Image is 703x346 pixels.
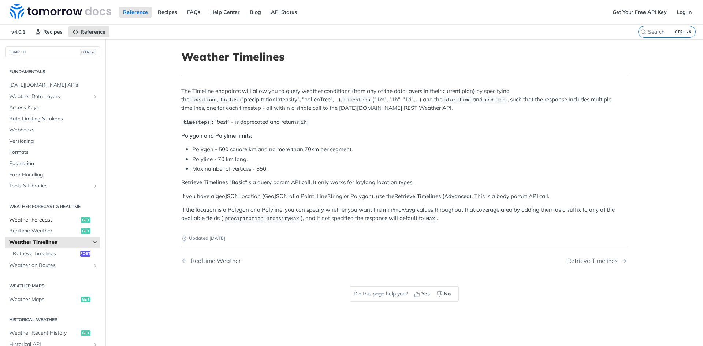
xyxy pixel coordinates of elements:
a: Get Your Free API Key [609,7,671,18]
div: Retrieve Timelines [567,257,621,264]
li: Polygon - 500 square km and no more than 70km per segment. [192,145,627,154]
p: If you have a geoJSON location (GeoJSON of a Point, LineString or Polygon), use the ). This is a ... [181,192,627,201]
a: Weather Recent Historyget [5,328,100,339]
span: Reference [81,29,105,35]
a: Pagination [5,158,100,169]
a: Tools & LibrariesShow subpages for Tools & Libraries [5,181,100,191]
a: Weather on RoutesShow subpages for Weather on Routes [5,260,100,271]
span: Weather Forecast [9,216,79,224]
a: Realtime Weatherget [5,226,100,237]
div: Did this page help you? [350,286,459,302]
a: Help Center [206,7,244,18]
kbd: CTRL-K [673,28,693,36]
a: Previous Page: Realtime Weather [181,257,372,264]
div: Realtime Weather [187,257,241,264]
a: Versioning [5,136,100,147]
a: Reference [68,26,109,37]
span: get [81,217,90,223]
h2: Weather Forecast & realtime [5,203,100,210]
span: get [81,297,90,302]
nav: Pagination Controls [181,250,627,272]
svg: Search [640,29,646,35]
a: Recipes [31,26,67,37]
a: Error Handling [5,170,100,181]
span: Versioning [9,138,98,145]
button: Yes [412,289,434,300]
span: No [444,290,451,298]
a: API Status [267,7,301,18]
a: Blog [246,7,265,18]
span: v4.0.1 [7,26,29,37]
a: FAQs [183,7,204,18]
span: Weather Timelines [9,239,90,246]
span: startTime [444,97,471,103]
a: Rate Limiting & Tokens [5,114,100,124]
h2: Historical Weather [5,316,100,323]
span: Max [426,216,435,222]
span: get [81,330,90,336]
span: location [191,97,215,103]
button: JUMP TOCTRL-/ [5,46,100,57]
span: CTRL-/ [80,49,96,55]
button: No [434,289,455,300]
a: Reference [119,7,152,18]
p: is a query param API call. It only works for lat/long location types. [181,178,627,187]
span: endTime [485,97,506,103]
span: timesteps [183,120,210,125]
span: post [80,251,90,257]
a: Access Keys [5,102,100,113]
a: Weather Mapsget [5,294,100,305]
a: Formats [5,147,100,158]
a: Weather Forecastget [5,215,100,226]
p: : " " - is deprecated and returns [181,118,627,126]
span: Tools & Libraries [9,182,90,190]
span: Webhooks [9,126,98,134]
span: precipitationIntensityMax [225,216,299,222]
a: Weather Data LayersShow subpages for Weather Data Layers [5,91,100,102]
span: Retrieve Timelines [13,250,78,257]
a: Log In [673,7,696,18]
button: Show subpages for Tools & Libraries [92,183,98,189]
span: Yes [421,290,430,298]
span: Error Handling [9,171,98,179]
span: get [81,228,90,234]
span: Access Keys [9,104,98,111]
h2: Fundamentals [5,68,100,75]
a: Retrieve Timelinespost [9,248,100,259]
span: Weather Maps [9,296,79,303]
a: Webhooks [5,124,100,135]
span: Pagination [9,160,98,167]
a: [DATE][DOMAIN_NAME] APIs [5,80,100,91]
span: timesteps [343,97,370,103]
li: Polyline - 70 km long. [192,155,627,164]
p: If the location is a Polygon or a Polyline, you can specify whether you want the min/max/avg valu... [181,206,627,223]
span: Rate Limiting & Tokens [9,115,98,123]
em: best [217,118,227,125]
button: Hide subpages for Weather Timelines [92,239,98,245]
li: Max number of vertices - 550. [192,165,627,173]
span: Realtime Weather [9,227,79,235]
span: 1h [301,120,306,125]
strong: Retrieve Timelines "Basic" [181,179,247,186]
span: fields [220,97,238,103]
a: Recipes [154,7,181,18]
span: Weather Data Layers [9,93,90,100]
a: Weather TimelinesHide subpages for Weather Timelines [5,237,100,248]
span: Recipes [43,29,63,35]
span: Weather on Routes [9,262,90,269]
span: Formats [9,149,98,156]
p: Updated [DATE] [181,235,627,242]
strong: Retrieve Timelines (Advanced [394,193,470,200]
a: Next Page: Retrieve Timelines [567,257,627,264]
h1: Weather Timelines [181,50,627,63]
button: Show subpages for Weather on Routes [92,263,98,268]
span: [DATE][DOMAIN_NAME] APIs [9,82,98,89]
img: Tomorrow.io Weather API Docs [10,4,111,19]
span: Weather Recent History [9,330,79,337]
strong: Polygon and Polyline limits: [181,132,252,139]
p: The Timeline endpoints will allow you to query weather conditions (from any of the data layers in... [181,87,627,112]
h2: Weather Maps [5,283,100,289]
button: Show subpages for Weather Data Layers [92,94,98,100]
